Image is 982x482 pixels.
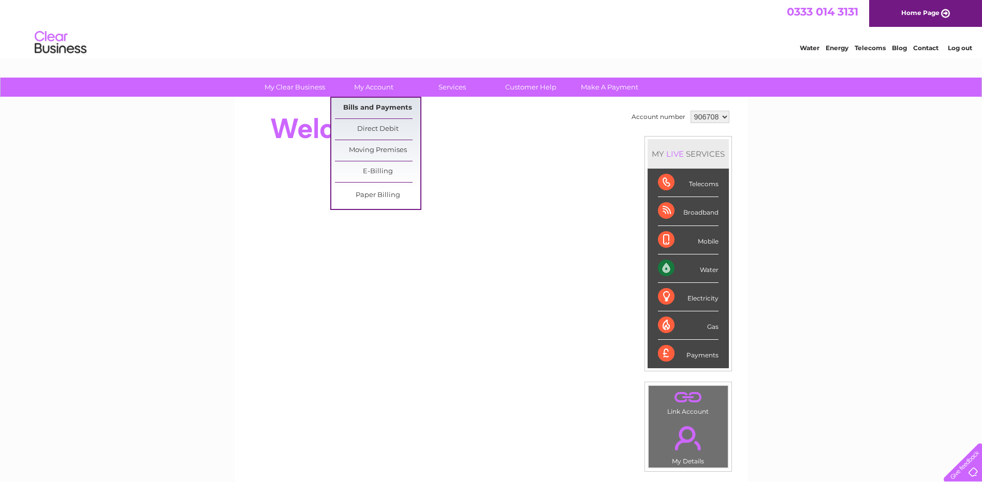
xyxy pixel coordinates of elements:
[335,119,420,140] a: Direct Debit
[664,149,686,159] div: LIVE
[252,78,338,97] a: My Clear Business
[488,78,574,97] a: Customer Help
[892,44,907,52] a: Blog
[651,388,725,406] a: .
[648,417,728,468] td: My Details
[567,78,652,97] a: Make A Payment
[658,254,719,283] div: Water
[648,385,728,418] td: Link Account
[913,44,939,52] a: Contact
[409,78,495,97] a: Services
[335,185,420,206] a: Paper Billing
[648,139,729,169] div: MY SERVICES
[335,98,420,118] a: Bills and Payments
[658,311,719,340] div: Gas
[800,44,819,52] a: Water
[826,44,848,52] a: Energy
[658,197,719,225] div: Broadband
[855,44,886,52] a: Telecoms
[787,5,858,18] a: 0333 014 3131
[629,108,688,126] td: Account number
[335,140,420,161] a: Moving Premises
[247,6,736,50] div: Clear Business is a trading name of Verastar Limited (registered in [GEOGRAPHIC_DATA] No. 3667643...
[34,27,87,58] img: logo.png
[658,283,719,311] div: Electricity
[658,169,719,197] div: Telecoms
[651,420,725,456] a: .
[658,226,719,254] div: Mobile
[331,78,416,97] a: My Account
[658,340,719,368] div: Payments
[948,44,972,52] a: Log out
[335,161,420,182] a: E-Billing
